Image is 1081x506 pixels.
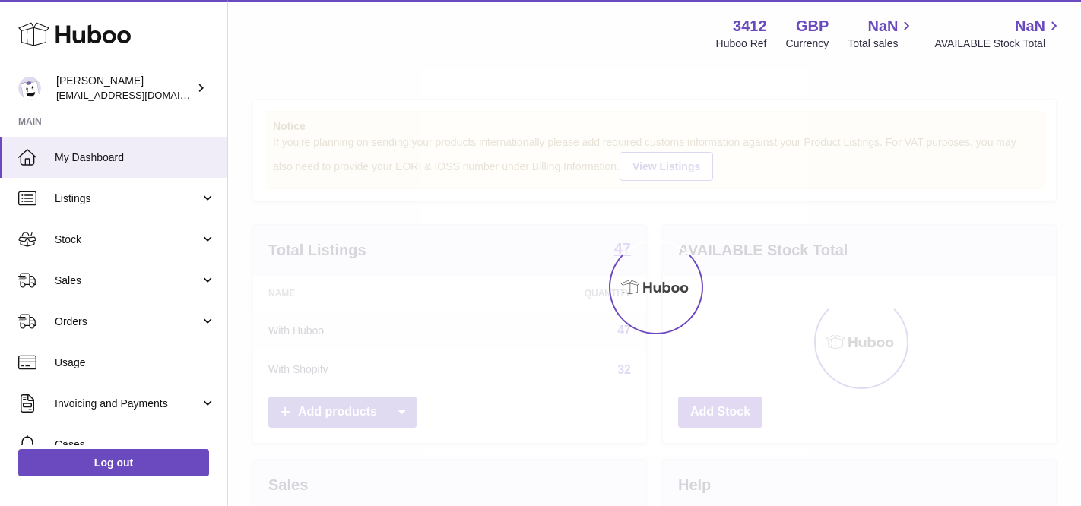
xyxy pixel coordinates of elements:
span: Cases [55,438,216,452]
span: NaN [867,16,898,36]
span: [EMAIL_ADDRESS][DOMAIN_NAME] [56,89,223,101]
span: Stock [55,232,200,247]
a: NaN Total sales [848,16,915,51]
a: NaN AVAILABLE Stock Total [934,16,1063,51]
div: Currency [786,36,829,51]
a: Log out [18,449,209,476]
span: Usage [55,356,216,370]
span: Listings [55,191,200,206]
span: AVAILABLE Stock Total [934,36,1063,51]
div: [PERSON_NAME] [56,74,193,103]
strong: GBP [796,16,829,36]
div: Huboo Ref [716,36,767,51]
span: Sales [55,274,200,288]
span: Invoicing and Payments [55,397,200,411]
span: Orders [55,315,200,329]
span: NaN [1015,16,1045,36]
strong: 3412 [733,16,767,36]
span: My Dashboard [55,150,216,165]
span: Total sales [848,36,915,51]
img: info@beeble.buzz [18,77,41,100]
